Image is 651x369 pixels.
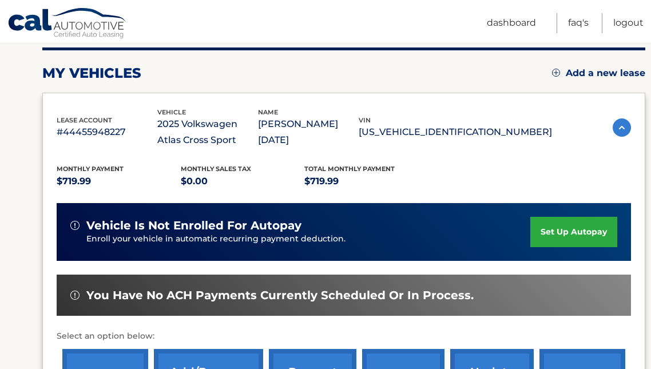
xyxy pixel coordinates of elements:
a: set up autopay [530,217,617,247]
p: [US_VEHICLE_IDENTIFICATION_NUMBER] [359,124,552,140]
span: vehicle is not enrolled for autopay [86,219,301,233]
span: Monthly Payment [57,165,124,173]
p: $719.99 [304,173,428,189]
a: FAQ's [568,13,589,33]
p: Enroll your vehicle in automatic recurring payment deduction. [86,233,530,245]
p: Select an option below: [57,330,631,343]
p: #44455948227 [57,124,157,140]
img: alert-white.svg [70,221,80,230]
span: You have no ACH payments currently scheduled or in process. [86,288,474,303]
p: $719.99 [57,173,181,189]
span: vin [359,116,371,124]
a: Logout [613,13,644,33]
h2: my vehicles [42,65,141,82]
a: Add a new lease [552,68,645,79]
img: accordion-active.svg [613,118,631,137]
img: alert-white.svg [70,291,80,300]
span: Monthly sales Tax [181,165,251,173]
span: lease account [57,116,112,124]
img: add.svg [552,69,560,77]
span: name [258,108,278,116]
p: [PERSON_NAME][DATE] [258,116,359,148]
p: 2025 Volkswagen Atlas Cross Sport [157,116,258,148]
span: Total Monthly Payment [304,165,395,173]
p: $0.00 [181,173,305,189]
a: Dashboard [487,13,536,33]
a: Cal Automotive [7,7,128,41]
span: vehicle [157,108,186,116]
